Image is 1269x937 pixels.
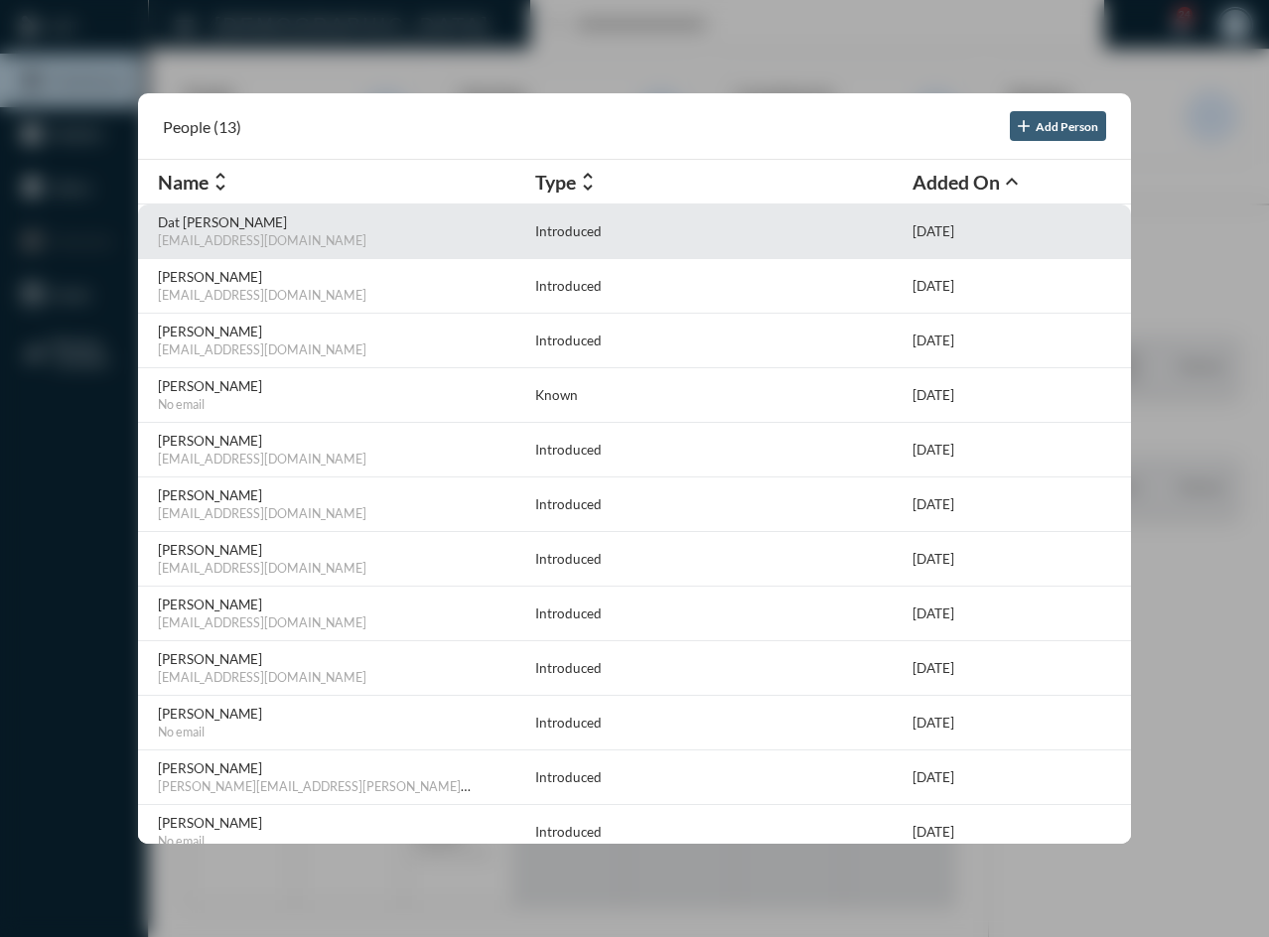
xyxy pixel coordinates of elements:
p: Introduced [535,496,602,512]
p: Introduced [535,605,602,621]
p: Dat [PERSON_NAME] [158,214,525,230]
span: [EMAIL_ADDRESS][DOMAIN_NAME] [158,506,366,521]
mat-icon: unfold_more [576,170,600,194]
p: [PERSON_NAME] [158,433,525,449]
p: [DATE] [913,605,954,621]
p: Introduced [535,824,602,840]
p: [PERSON_NAME] [158,542,525,558]
span: No email [158,725,205,739]
p: Introduced [535,333,602,348]
p: Introduced [535,223,602,239]
span: [EMAIL_ADDRESS][DOMAIN_NAME] [158,233,366,248]
p: [DATE] [913,442,954,458]
span: No email [158,834,205,849]
p: [DATE] [913,278,954,294]
p: Known [535,387,578,403]
span: No email [158,397,205,412]
p: [DATE] [913,824,954,840]
p: [DATE] [913,223,954,239]
p: [DATE] [913,551,954,567]
p: [PERSON_NAME] [158,324,525,339]
span: [EMAIL_ADDRESS][DOMAIN_NAME] [158,615,366,630]
span: [EMAIL_ADDRESS][DOMAIN_NAME] [158,452,366,467]
p: [PERSON_NAME] [158,651,525,667]
h2: Type [535,171,576,194]
h2: Name [158,171,209,194]
p: [PERSON_NAME] [158,597,525,612]
mat-icon: expand_less [1000,170,1024,194]
h2: Added On [913,171,1000,194]
p: [PERSON_NAME] [158,706,525,722]
p: Introduced [535,442,602,458]
span: [EMAIL_ADDRESS][DOMAIN_NAME] [158,288,366,303]
p: Introduced [535,551,602,567]
p: [DATE] [913,660,954,676]
p: [DATE] [913,387,954,403]
p: [PERSON_NAME] [158,760,525,776]
p: [DATE] [913,496,954,512]
p: [PERSON_NAME] [158,378,525,394]
mat-icon: add [1014,116,1034,136]
span: [EMAIL_ADDRESS][DOMAIN_NAME] [158,342,366,357]
span: [PERSON_NAME][EMAIL_ADDRESS][PERSON_NAME][DOMAIN_NAME] [158,778,471,810]
p: Introduced [535,278,602,294]
p: [DATE] [913,769,954,785]
p: [PERSON_NAME] [158,487,525,503]
span: [EMAIL_ADDRESS][DOMAIN_NAME] [158,561,366,576]
p: Introduced [535,660,602,676]
mat-icon: unfold_more [209,170,232,194]
p: Introduced [535,715,602,731]
p: [PERSON_NAME] [158,815,525,831]
p: [DATE] [913,333,954,348]
span: [EMAIL_ADDRESS][DOMAIN_NAME] [158,670,366,685]
button: Add Person [1010,111,1106,141]
h2: People (13) [163,117,241,136]
p: Introduced [535,769,602,785]
p: [PERSON_NAME] [158,269,525,285]
p: [DATE] [913,715,954,731]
